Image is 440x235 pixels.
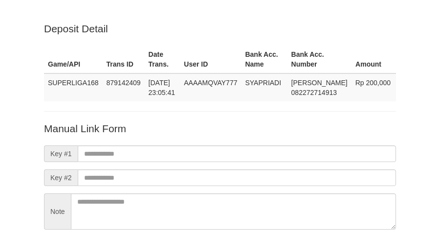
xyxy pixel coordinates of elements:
[352,46,396,73] th: Amount
[44,145,78,162] span: Key #1
[44,73,103,101] td: SUPERLIGA168
[44,22,396,36] p: Deposit Detail
[180,46,241,73] th: User ID
[103,46,145,73] th: Trans ID
[184,79,237,87] span: AAAAMQVAY777
[44,169,78,186] span: Key #2
[149,79,176,96] span: [DATE] 23:05:41
[145,46,180,73] th: Date Trans.
[241,46,287,73] th: Bank Acc. Name
[355,79,391,87] span: Rp 200,000
[44,193,71,230] span: Note
[291,79,348,87] span: [PERSON_NAME]
[291,89,337,96] span: Copy 082272714913 to clipboard
[44,46,103,73] th: Game/API
[103,73,145,101] td: 879142409
[245,79,281,87] span: SYAPRIADI
[287,46,352,73] th: Bank Acc. Number
[44,121,396,136] p: Manual Link Form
